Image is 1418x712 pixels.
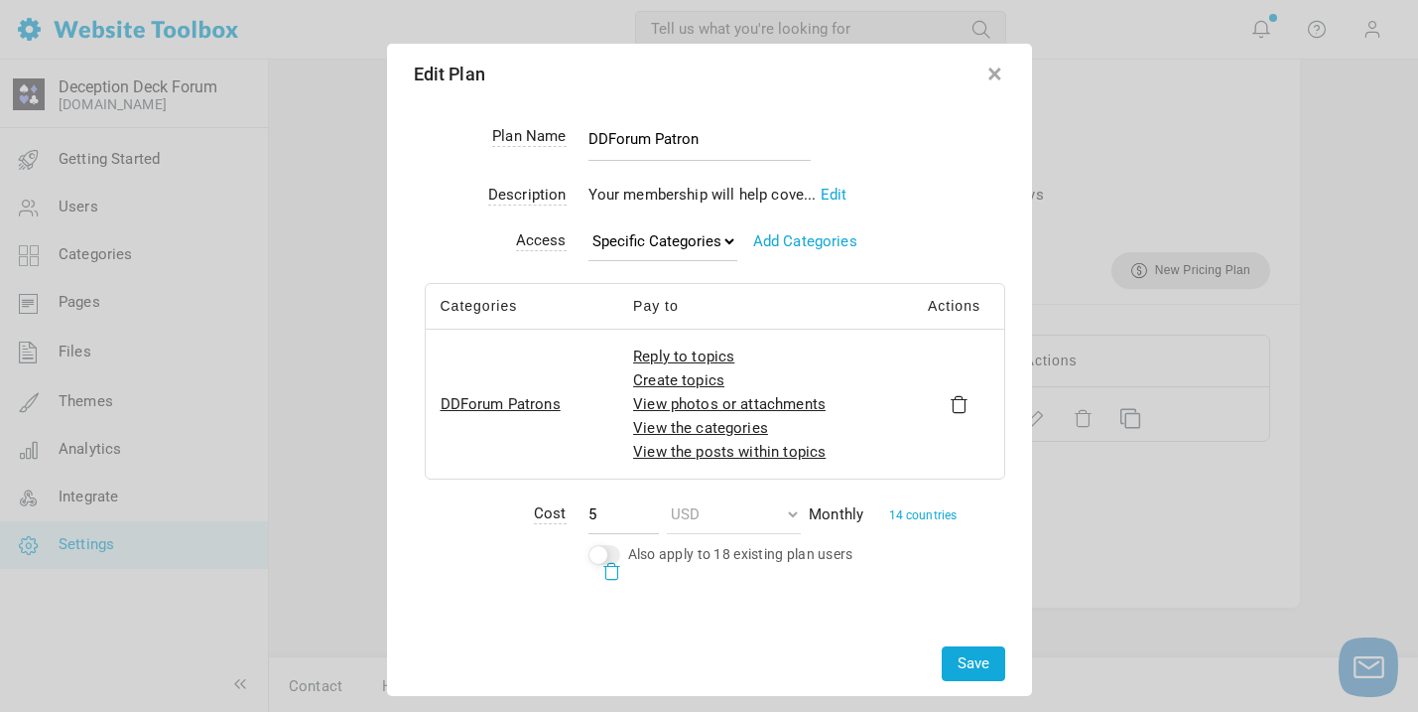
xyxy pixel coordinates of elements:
[588,186,817,204] span: Your membership will help cove...
[534,504,567,524] span: Cost
[601,561,615,575] a: Delete Term
[492,127,566,147] span: Plan Name
[628,546,853,562] label: Also apply to 18 existing plan users
[414,61,946,87] span: Edit Plan
[633,419,768,437] a: View the categories
[516,231,567,251] span: Access
[633,443,826,461] a: View the posts within topics
[488,186,567,206] span: Description
[633,371,724,389] a: Create topics
[809,502,871,526] span: Monthly
[753,232,857,250] a: Add Categories
[633,395,826,413] a: View photos or attachments
[821,186,847,204] a: Edit
[618,284,904,329] td: Pay to
[633,348,734,365] a: Reply to topics
[426,284,619,329] td: Categories
[949,394,963,408] a: Remove Pay To
[942,646,1005,681] button: Save
[441,395,561,413] a: DDForum Patrons
[884,506,963,524] a: 14 countries
[905,284,1004,329] td: Actions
